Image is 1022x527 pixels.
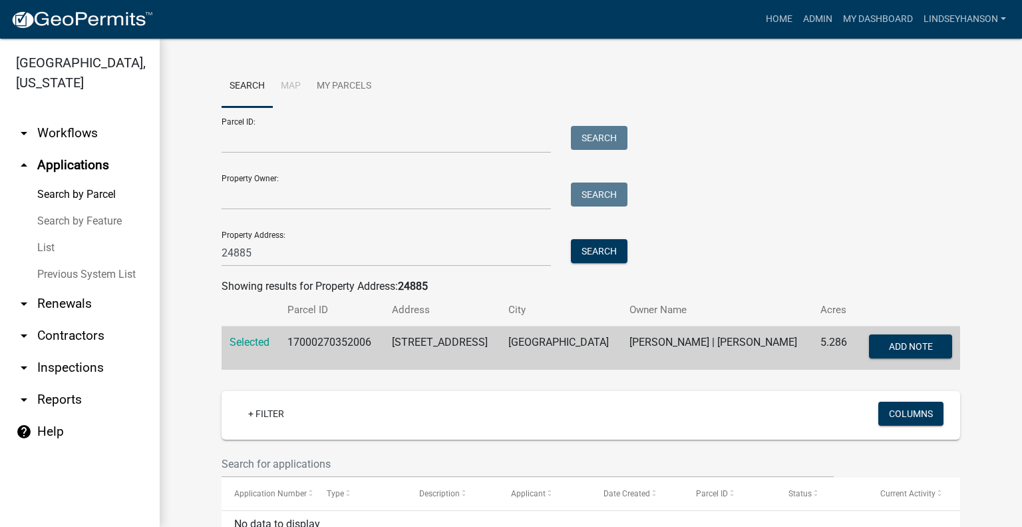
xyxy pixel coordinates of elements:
[419,489,460,498] span: Description
[238,402,295,426] a: + Filter
[16,157,32,173] i: arrow_drop_up
[880,489,936,498] span: Current Activity
[407,478,499,510] datatable-header-cell: Description
[230,336,269,348] a: Selected
[500,294,621,326] th: City
[327,489,344,498] span: Type
[498,478,591,510] datatable-header-cell: Applicant
[812,326,857,370] td: 5.286
[776,478,868,510] datatable-header-cell: Status
[16,296,32,312] i: arrow_drop_down
[222,65,273,108] a: Search
[621,294,812,326] th: Owner Name
[384,294,500,326] th: Address
[16,328,32,344] i: arrow_drop_down
[878,402,943,426] button: Columns
[571,183,627,207] button: Search
[222,478,314,510] datatable-header-cell: Application Number
[222,278,960,294] div: Showing results for Property Address:
[398,280,428,292] strong: 24885
[511,489,546,498] span: Applicant
[869,334,952,358] button: Add Note
[888,341,932,352] span: Add Note
[788,489,812,498] span: Status
[812,294,857,326] th: Acres
[571,126,627,150] button: Search
[16,125,32,141] i: arrow_drop_down
[16,360,32,376] i: arrow_drop_down
[591,478,683,510] datatable-header-cell: Date Created
[500,326,621,370] td: [GEOGRAPHIC_DATA]
[798,7,838,32] a: Admin
[918,7,1011,32] a: Lindseyhanson
[234,489,307,498] span: Application Number
[683,478,776,510] datatable-header-cell: Parcel ID
[838,7,918,32] a: My Dashboard
[16,424,32,440] i: help
[222,450,834,478] input: Search for applications
[868,478,960,510] datatable-header-cell: Current Activity
[279,294,383,326] th: Parcel ID
[279,326,383,370] td: 17000270352006
[571,239,627,263] button: Search
[696,489,728,498] span: Parcel ID
[384,326,500,370] td: [STREET_ADDRESS]
[16,392,32,408] i: arrow_drop_down
[314,478,407,510] datatable-header-cell: Type
[603,489,650,498] span: Date Created
[761,7,798,32] a: Home
[621,326,812,370] td: [PERSON_NAME] | [PERSON_NAME]
[309,65,379,108] a: My Parcels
